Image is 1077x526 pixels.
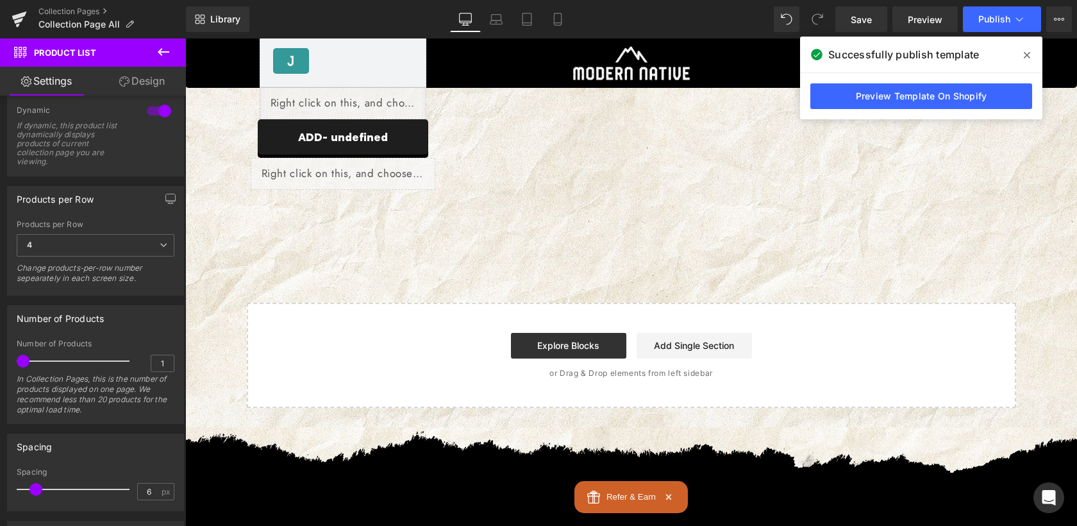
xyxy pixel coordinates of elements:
a: Laptop [481,6,512,32]
span: Refer & Earn [421,454,471,464]
span: px [162,488,172,496]
span: Library [210,13,240,25]
div: Products per Row [17,220,174,229]
span: Successfully publish template [828,47,979,62]
div: Open Intercom Messenger [1033,482,1064,513]
button: More [1046,6,1072,32]
span: Save [851,13,872,26]
b: 4 [27,240,32,250]
div: If dynamic, this product list dynamically displays products of current collection page you are vi... [17,121,132,166]
a: New Library [186,6,249,32]
div: Number of Products [17,339,174,348]
a: Add Single Section [451,294,567,320]
p: or Drag & Drop elements from left sidebar [82,330,810,339]
div: In Collection Pages, this is the number of products displayed on one page. We recommend less than... [17,374,174,423]
span: Collection Page All [38,19,120,30]
button: Publish [963,6,1041,32]
span: × [477,452,490,465]
a: Tablet [512,6,542,32]
a: Explore Blocks [326,294,441,320]
a: Desktop [450,6,481,32]
a: Design [96,67,188,96]
a: Collection Pages [38,6,186,17]
div: Products per Row [17,187,94,205]
button: ADD- undefined [72,81,243,119]
button: Redo [805,6,830,32]
a: Preview Template On Shopify [810,83,1032,109]
div: Dynamic [17,105,134,119]
span: Publish [978,14,1010,24]
span: Product List [34,47,96,58]
button: Refer & Earn× [389,443,503,475]
div: Spacing [17,434,52,452]
a: Preview [892,6,958,32]
a: Mobile [542,6,573,32]
div: Change products-per-row number sepearately in each screen size. [17,263,174,292]
h2: Follow us on instagram @[DOMAIN_NAME] [34,487,858,509]
span: Preview [908,13,942,26]
div: Number of Products [17,306,104,324]
div: Spacing [17,468,174,477]
button: Undo [774,6,799,32]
